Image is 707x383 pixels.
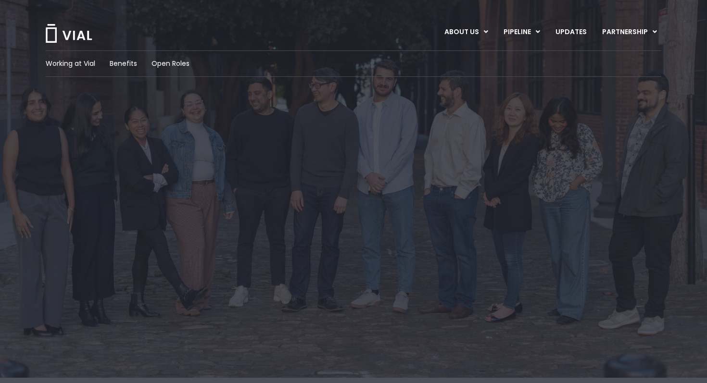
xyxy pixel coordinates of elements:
[594,24,665,40] a: PARTNERSHIPMenu Toggle
[46,59,95,69] a: Working at Vial
[496,24,547,40] a: PIPELINEMenu Toggle
[437,24,495,40] a: ABOUT USMenu Toggle
[548,24,594,40] a: UPDATES
[45,24,93,43] img: Vial Logo
[110,59,137,69] a: Benefits
[151,59,189,69] a: Open Roles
